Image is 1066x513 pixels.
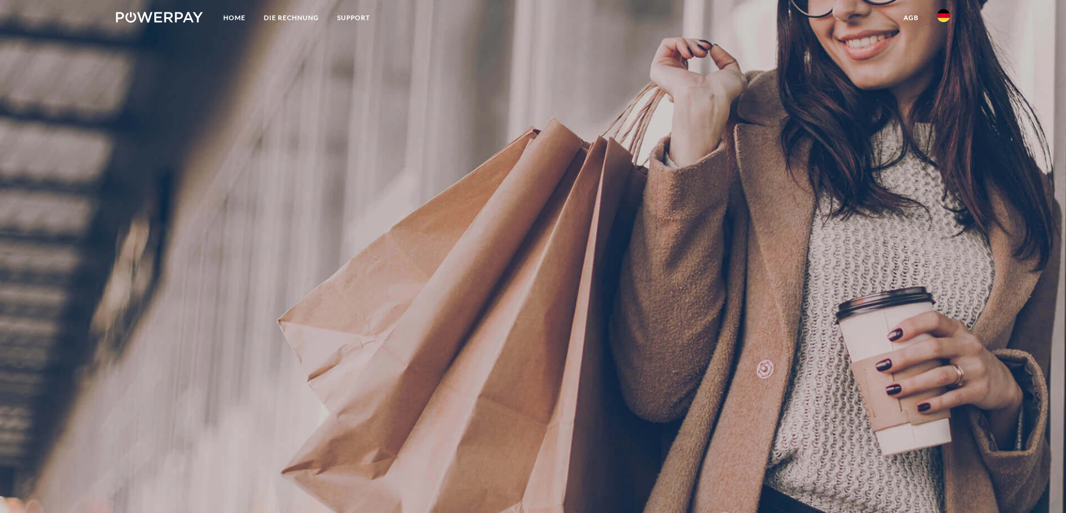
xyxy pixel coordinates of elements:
a: SUPPORT [328,8,379,28]
a: Home [214,8,255,28]
img: logo-powerpay-white.svg [116,12,203,23]
iframe: Button to launch messaging window [1023,470,1057,504]
a: agb [894,8,928,28]
img: de [937,9,950,22]
a: DIE RECHNUNG [255,8,328,28]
